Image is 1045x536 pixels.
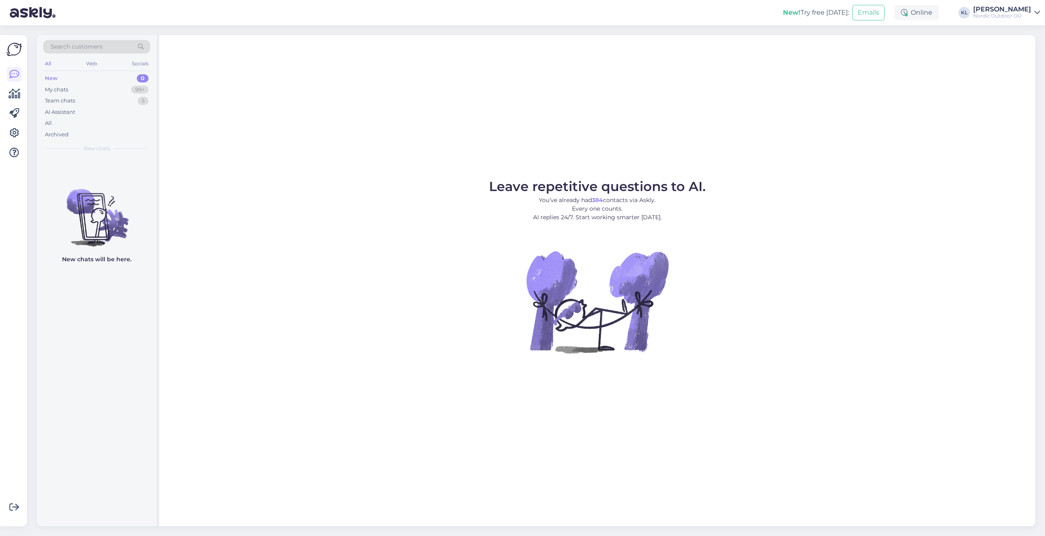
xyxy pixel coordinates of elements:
[524,228,671,375] img: No Chat active
[7,42,22,57] img: Askly Logo
[45,74,58,82] div: New
[783,9,800,16] b: New!
[37,174,157,248] img: No chats
[138,97,149,105] div: 5
[130,58,150,69] div: Socials
[973,13,1031,19] div: Nordic Outdoor OÜ
[973,6,1031,13] div: [PERSON_NAME]
[592,196,603,204] b: 384
[783,8,849,18] div: Try free [DATE]:
[137,74,149,82] div: 0
[489,196,706,222] p: You’ve already had contacts via Askly. Every one counts. AI replies 24/7. Start working smarter [...
[43,58,53,69] div: All
[894,5,939,20] div: Online
[45,86,68,94] div: My chats
[84,58,99,69] div: Web
[973,6,1040,19] a: [PERSON_NAME]Nordic Outdoor OÜ
[45,108,75,116] div: AI Assistant
[958,7,970,18] div: KL
[131,86,149,94] div: 99+
[62,255,131,264] p: New chats will be here.
[45,97,75,105] div: Team chats
[852,5,885,20] button: Emails
[51,42,102,51] span: Search customers
[84,145,110,152] span: New chats
[489,178,706,194] span: Leave repetitive questions to AI.
[45,119,52,127] div: All
[45,131,69,139] div: Archived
